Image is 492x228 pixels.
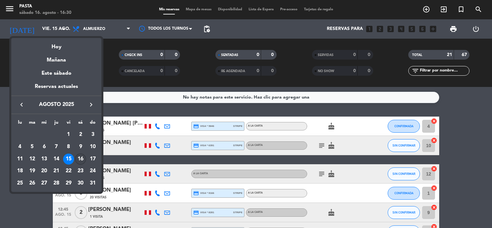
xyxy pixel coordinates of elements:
[63,129,74,140] div: 1
[14,154,25,165] div: 11
[87,166,98,176] div: 24
[85,100,97,109] button: keyboard_arrow_right
[14,178,25,189] div: 25
[38,119,50,129] th: miércoles
[87,129,98,140] div: 3
[11,38,101,51] div: Hoy
[63,166,74,176] div: 22
[50,165,62,177] td: 21 de agosto de 2025
[75,153,87,165] td: 16 de agosto de 2025
[87,119,99,129] th: domingo
[39,178,50,189] div: 27
[14,166,25,176] div: 18
[62,141,75,153] td: 8 de agosto de 2025
[11,82,101,96] div: Reservas actuales
[26,153,38,165] td: 12 de agosto de 2025
[14,141,26,153] td: 4 de agosto de 2025
[63,178,74,189] div: 29
[87,177,99,189] td: 31 de agosto de 2025
[75,154,86,165] div: 16
[14,141,25,152] div: 4
[11,51,101,64] div: Mañana
[50,177,62,189] td: 28 de agosto de 2025
[14,119,26,129] th: lunes
[27,178,38,189] div: 26
[39,141,50,152] div: 6
[75,165,87,177] td: 23 de agosto de 2025
[18,101,25,109] i: keyboard_arrow_left
[51,166,62,176] div: 21
[38,141,50,153] td: 6 de agosto de 2025
[27,100,85,109] span: agosto 2025
[51,154,62,165] div: 14
[26,165,38,177] td: 19 de agosto de 2025
[87,141,98,152] div: 10
[62,119,75,129] th: viernes
[87,101,95,109] i: keyboard_arrow_right
[75,177,87,189] td: 30 de agosto de 2025
[75,129,86,140] div: 2
[38,177,50,189] td: 27 de agosto de 2025
[50,141,62,153] td: 7 de agosto de 2025
[62,128,75,141] td: 1 de agosto de 2025
[39,154,50,165] div: 13
[27,141,38,152] div: 5
[27,154,38,165] div: 12
[75,141,87,153] td: 9 de agosto de 2025
[87,128,99,141] td: 3 de agosto de 2025
[75,119,87,129] th: sábado
[75,141,86,152] div: 9
[87,141,99,153] td: 10 de agosto de 2025
[87,178,98,189] div: 31
[51,141,62,152] div: 7
[26,119,38,129] th: martes
[62,153,75,165] td: 15 de agosto de 2025
[38,165,50,177] td: 20 de agosto de 2025
[87,153,99,165] td: 17 de agosto de 2025
[87,165,99,177] td: 24 de agosto de 2025
[50,119,62,129] th: jueves
[16,100,27,109] button: keyboard_arrow_left
[50,153,62,165] td: 14 de agosto de 2025
[87,154,98,165] div: 17
[11,64,101,82] div: Este sábado
[63,141,74,152] div: 8
[14,153,26,165] td: 11 de agosto de 2025
[63,154,74,165] div: 15
[62,177,75,189] td: 29 de agosto de 2025
[62,165,75,177] td: 22 de agosto de 2025
[27,166,38,176] div: 19
[26,177,38,189] td: 26 de agosto de 2025
[75,166,86,176] div: 23
[51,178,62,189] div: 28
[14,128,62,141] td: AGO.
[75,178,86,189] div: 30
[75,128,87,141] td: 2 de agosto de 2025
[38,153,50,165] td: 13 de agosto de 2025
[39,166,50,176] div: 20
[14,165,26,177] td: 18 de agosto de 2025
[26,141,38,153] td: 5 de agosto de 2025
[14,177,26,189] td: 25 de agosto de 2025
